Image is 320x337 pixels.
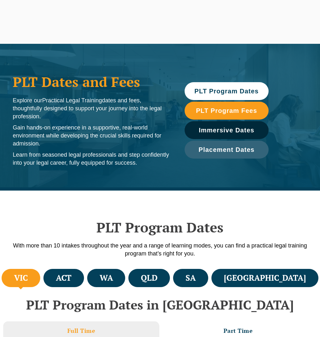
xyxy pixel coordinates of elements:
span: PLT Program Fees [196,107,257,114]
h4: [GEOGRAPHIC_DATA] [224,273,306,283]
h3: Full Time [67,327,95,334]
p: Gain hands-on experience in a supportive, real-world environment while developing the crucial ski... [13,124,172,148]
h3: Part Time [224,327,253,334]
a: Placement Dates [185,141,269,159]
span: Immersive Dates [199,127,254,133]
p: Learn from seasoned legal professionals and step confidently into your legal career, fully equipp... [13,151,172,167]
span: Practical Legal Training [42,97,102,104]
h2: PLT Program Dates [6,219,314,235]
h4: VIC [14,273,28,283]
span: PLT Program Dates [194,88,259,94]
h4: ACT [56,273,72,283]
span: Placement Dates [199,146,255,153]
h4: WA [100,273,113,283]
p: With more than 10 intakes throughout the year and a range of learning modes, you can find a pract... [6,242,314,258]
p: Explore our dates and fees, thoughtfully designed to support your journey into the legal profession. [13,97,172,121]
h4: QLD [141,273,157,283]
a: PLT Program Fees [185,102,269,120]
h1: PLT Dates and Fees [13,74,172,90]
a: Immersive Dates [185,121,269,139]
h4: SA [186,273,196,283]
a: PLT Program Dates [185,82,269,100]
